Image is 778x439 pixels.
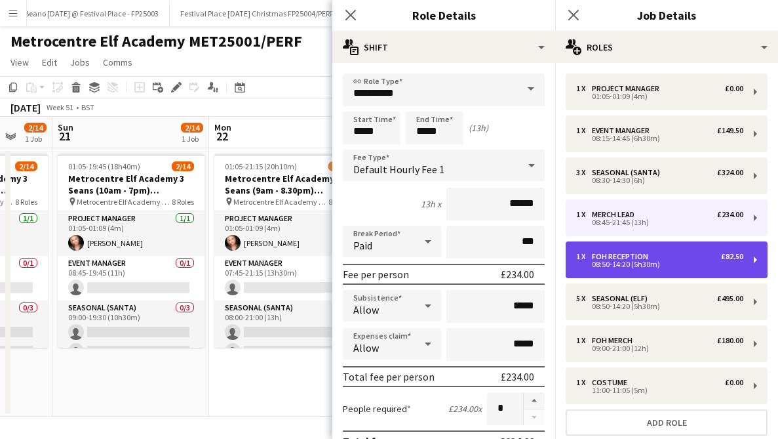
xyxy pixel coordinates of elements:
h1: Metrocentre Elf Academy MET25001/PERF [10,31,302,51]
div: FOH Merch [592,336,638,345]
div: £0.00 [725,84,743,93]
span: 01:05-21:15 (20h10m) [225,161,297,171]
div: Roles [555,31,778,63]
span: Default Hourly Fee 1 [353,163,444,176]
button: Beano [DATE] @ Festival Place - FP25003 [14,1,170,26]
h3: Role Details [332,7,555,24]
app-card-role: Event Manager0/107:45-21:15 (13h30m) [214,256,361,301]
div: 08:15-14:45 (6h30m) [576,135,743,142]
div: £495.00 [717,294,743,303]
span: View [10,56,29,68]
div: 11:00-11:05 (5m) [576,387,743,394]
span: Allow [353,303,379,316]
app-card-role: Event Manager0/108:45-19:45 (11h) [58,256,204,301]
div: 1 Job [182,134,203,144]
a: Jobs [65,54,95,71]
div: Total fee per person [343,370,435,383]
span: Week 51 [43,102,76,112]
h3: Job Details [555,7,778,24]
app-job-card: 01:05-19:45 (18h40m)2/14Metrocentre Elf Academy 3 Seans (10am - 7pm) MET25001/PERF Metrocentre El... [58,154,204,348]
div: 3 x [576,168,592,177]
div: 1 x [576,126,592,135]
span: 2/14 [328,161,351,171]
div: 1 x [576,252,592,261]
button: Increase [524,392,545,409]
div: £82.50 [721,252,743,261]
span: Metrocentre Elf Academy MET25001/PERF [77,197,172,207]
div: £234.00 [501,268,534,281]
div: Event Manager [592,126,655,135]
span: Allow [353,341,379,354]
div: £180.00 [717,336,743,345]
span: 2/14 [15,161,37,171]
div: £234.00 [717,210,743,219]
div: Project Manager [592,84,665,93]
div: 1 x [576,210,592,219]
div: 1 x [576,336,592,345]
a: Comms [98,54,138,71]
div: (13h) [469,122,488,134]
span: Edit [42,56,57,68]
h3: Metrocentre Elf Academy 3 Seans (10am - 7pm) MET25001/PERF [58,173,204,196]
app-card-role: Project Manager1/101:05-01:09 (4m)[PERSON_NAME] [214,211,361,256]
div: 08:45-21:45 (13h) [576,219,743,226]
div: 1 x [576,84,592,93]
span: 21 [56,129,73,144]
span: Jobs [70,56,90,68]
div: £234.00 x [448,403,482,415]
div: 1 Job [25,134,46,144]
a: Edit [37,54,62,71]
div: [DATE] [10,101,41,114]
div: Merch Lead [592,210,640,219]
div: £324.00 [717,168,743,177]
div: 08:30-14:30 (6h) [576,177,743,184]
span: 8 Roles [15,197,37,207]
button: Add role [566,409,768,436]
span: Comms [103,56,132,68]
div: Seasonal (Santa) [592,168,665,177]
h3: Metrocentre Elf Academy 3 Seans (9am - 8.30pm) MET25001/PERF [214,173,361,196]
span: 2/14 [181,123,203,133]
span: Paid [353,239,372,252]
span: Metrocentre Elf Academy MET25001/PERF [233,197,328,207]
div: FoH Reception [592,252,653,261]
div: 08:50-14:20 (5h30m) [576,303,743,310]
span: 2/14 [24,123,47,133]
div: 01:05-01:09 (4m) [576,93,743,100]
app-job-card: 01:05-21:15 (20h10m)2/14Metrocentre Elf Academy 3 Seans (9am - 8.30pm) MET25001/PERF Metrocentre ... [214,154,361,348]
span: 2/14 [172,161,194,171]
div: 5 x [576,294,592,303]
span: 01:05-19:45 (18h40m) [68,161,140,171]
div: £234.00 [501,370,534,383]
div: Shift [332,31,555,63]
div: 08:50-14:20 (5h30m) [576,261,743,268]
span: 22 [212,129,231,144]
span: 8 Roles [172,197,194,207]
label: People required [343,403,411,415]
div: 09:00-21:00 (12h) [576,345,743,352]
div: £149.50 [717,126,743,135]
app-card-role: Seasonal (Santa)0/309:00-19:30 (10h30m) [58,301,204,383]
button: Festival Place [DATE] Christmas FP25004/PERF [170,1,345,26]
div: 13h x [421,198,441,210]
div: 1 x [576,378,592,387]
app-card-role: Seasonal (Santa)0/308:00-21:00 (13h) [214,301,361,383]
span: Mon [214,121,231,133]
a: View [5,54,34,71]
span: 8 Roles [328,197,351,207]
div: Seasonal (Elf) [592,294,653,303]
div: BST [81,102,94,112]
div: Costume [592,378,632,387]
div: £0.00 [725,378,743,387]
app-card-role: Project Manager1/101:05-01:09 (4m)[PERSON_NAME] [58,211,204,256]
div: Fee per person [343,268,409,281]
span: Sun [58,121,73,133]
